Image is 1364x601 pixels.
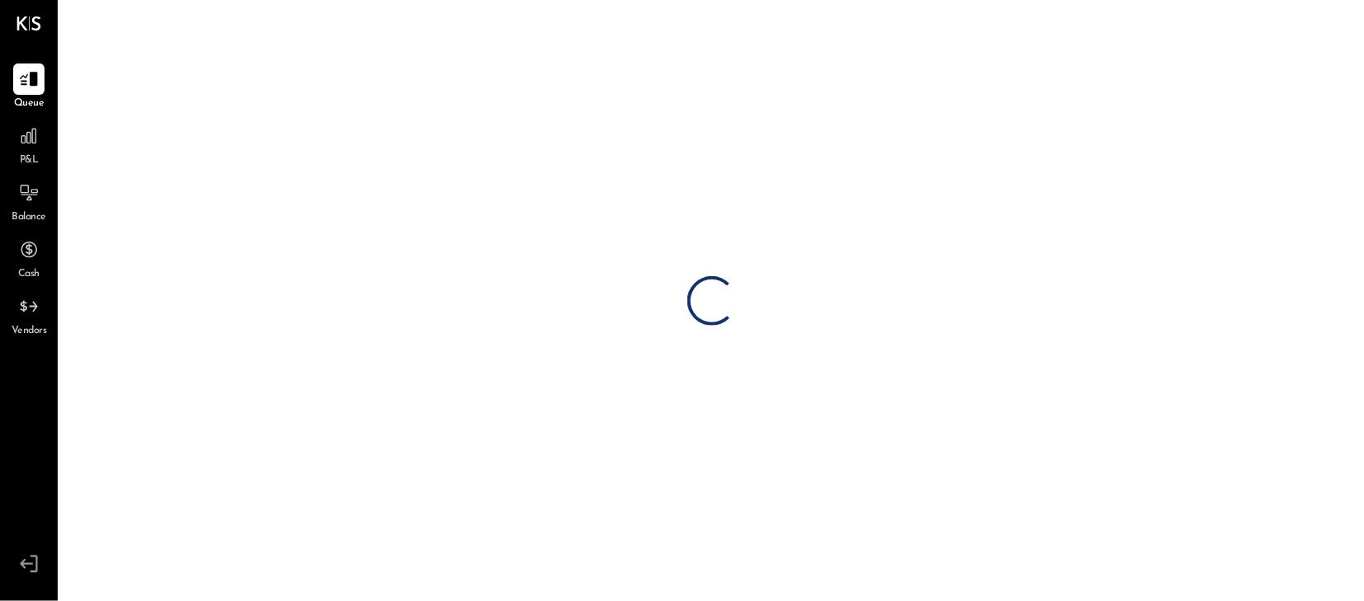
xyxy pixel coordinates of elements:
span: Queue [14,96,45,111]
a: P&L [1,120,57,168]
span: P&L [20,153,39,168]
span: Vendors [12,324,47,339]
a: Queue [1,63,57,111]
span: Cash [18,267,40,282]
a: Cash [1,234,57,282]
a: Balance [1,177,57,225]
span: Balance [12,210,46,225]
a: Vendors [1,291,57,339]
